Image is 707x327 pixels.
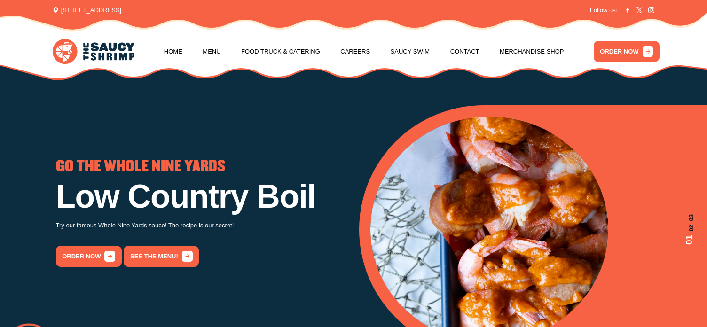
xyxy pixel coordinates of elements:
[340,34,370,70] a: Careers
[56,246,122,267] a: order now
[164,34,182,70] a: Home
[241,34,320,70] a: Food Truck & Catering
[500,34,564,70] a: Merchandise Shop
[450,34,479,70] a: Contact
[391,34,430,70] a: Saucy Swim
[56,159,225,174] span: GO THE WHOLE NINE YARDS
[594,41,660,62] a: ORDER NOW
[56,220,347,231] p: Try our famous Whole Nine Yards sauce! The recipe is our secret!
[53,6,121,15] span: [STREET_ADDRESS]
[53,39,134,64] img: logo
[56,159,347,267] div: 2 / 3
[124,246,199,267] a: See the menu!
[56,180,347,213] h1: Low Country Boil
[590,6,618,15] span: Follow us:
[683,235,696,245] span: 01
[683,214,696,221] span: 03
[203,34,220,70] a: Menu
[683,225,696,231] span: 02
